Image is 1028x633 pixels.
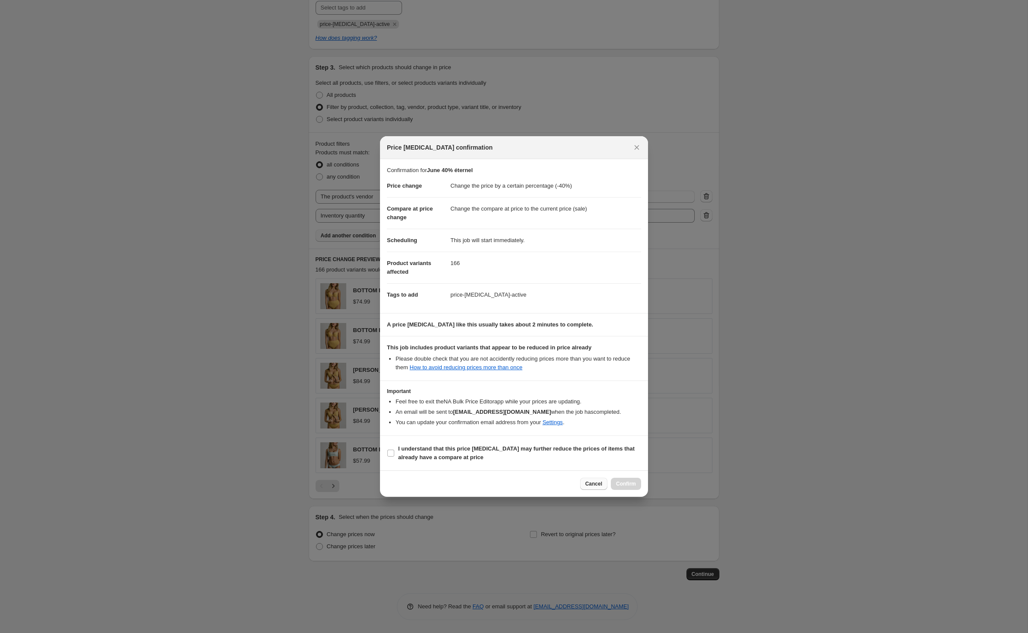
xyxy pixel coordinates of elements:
dd: price-[MEDICAL_DATA]-active [450,283,641,306]
dd: Change the compare at price to the current price (sale) [450,197,641,220]
li: An email will be sent to when the job has completed . [396,408,641,416]
li: Please double check that you are not accidently reducing prices more than you want to reduce them [396,355,641,372]
b: [EMAIL_ADDRESS][DOMAIN_NAME] [453,409,551,415]
span: Price change [387,182,422,189]
b: A price [MEDICAL_DATA] like this usually takes about 2 minutes to complete. [387,321,593,328]
h3: Important [387,388,641,395]
b: I understand that this price [MEDICAL_DATA] may further reduce the prices of items that already h... [398,445,635,460]
span: Cancel [585,480,602,487]
a: Settings [543,419,563,425]
span: Compare at price change [387,205,433,221]
dd: This job will start immediately. [450,229,641,252]
li: You can update your confirmation email address from your . [396,418,641,427]
button: Close [631,141,643,153]
b: June 40% éternel [427,167,472,173]
li: Feel free to exit the NA Bulk Price Editor app while your prices are updating. [396,397,641,406]
span: Price [MEDICAL_DATA] confirmation [387,143,493,152]
span: Product variants affected [387,260,431,275]
span: Tags to add [387,291,418,298]
p: Confirmation for [387,166,641,175]
dd: Change the price by a certain percentage (-40%) [450,175,641,197]
dd: 166 [450,252,641,275]
button: Cancel [580,478,607,490]
a: How to avoid reducing prices more than once [410,364,523,371]
b: This job includes product variants that appear to be reduced in price already [387,344,591,351]
span: Scheduling [387,237,417,243]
